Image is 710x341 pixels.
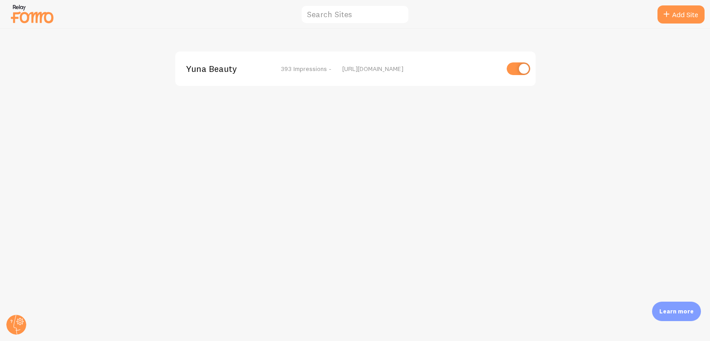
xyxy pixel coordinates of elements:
[281,65,331,73] span: 393 Impressions -
[342,65,499,73] div: [URL][DOMAIN_NAME]
[652,302,701,321] div: Learn more
[10,2,55,25] img: fomo-relay-logo-orange.svg
[186,65,259,73] span: Yuna Beauty
[659,307,694,316] p: Learn more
